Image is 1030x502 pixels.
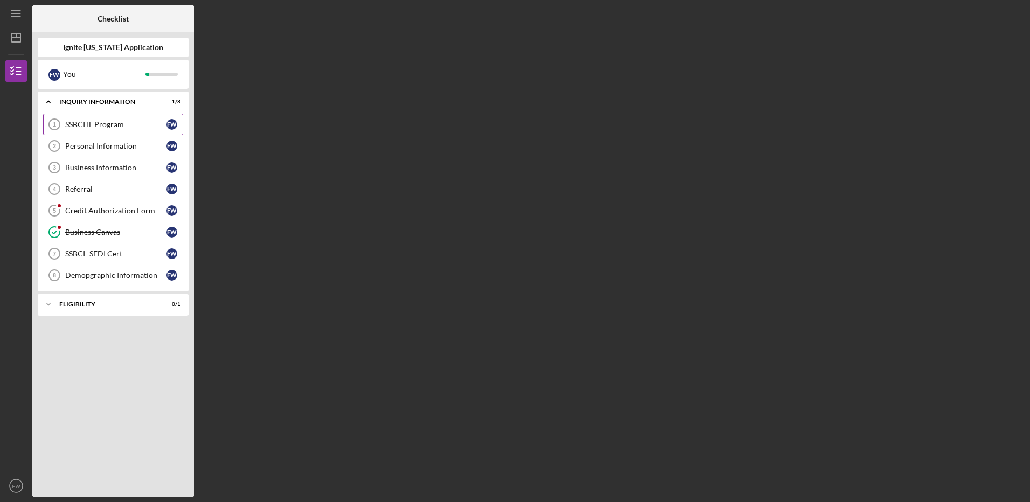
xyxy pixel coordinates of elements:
div: SSBCI- SEDI Cert [65,249,166,258]
a: 4ReferralFW [43,178,183,200]
div: SSBCI IL Program [65,120,166,129]
a: 8Demopgraphic InformationFW [43,264,183,286]
tspan: 7 [53,250,56,257]
div: Inquiry Information [59,99,154,105]
div: F W [166,205,177,216]
a: Business CanvasFW [43,221,183,243]
button: FW [5,475,27,497]
a: 2Personal InformationFW [43,135,183,157]
tspan: 2 [53,143,56,149]
div: Business Information [65,163,166,172]
tspan: 1 [53,121,56,128]
a: 5Credit Authorization FormFW [43,200,183,221]
tspan: 3 [53,164,56,171]
a: 7SSBCI- SEDI CertFW [43,243,183,264]
div: F W [48,69,60,81]
tspan: 8 [53,272,56,278]
div: Eligibility [59,301,154,308]
div: Demopgraphic Information [65,271,166,280]
div: Personal Information [65,142,166,150]
b: Ignite [US_STATE] Application [63,43,163,52]
tspan: 4 [53,186,57,192]
text: FW [12,483,21,489]
div: F W [166,184,177,194]
a: 1SSBCI IL ProgramFW [43,114,183,135]
tspan: 5 [53,207,56,214]
div: 1 / 8 [161,99,180,105]
div: Credit Authorization Form [65,206,166,215]
div: F W [166,119,177,130]
a: 3Business InformationFW [43,157,183,178]
b: Checklist [98,15,129,23]
div: F W [166,162,177,173]
div: You [63,65,145,83]
div: Business Canvas [65,228,166,236]
div: Referral [65,185,166,193]
div: F W [166,141,177,151]
div: F W [166,248,177,259]
div: F W [166,227,177,238]
div: F W [166,270,177,281]
div: 0 / 1 [161,301,180,308]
